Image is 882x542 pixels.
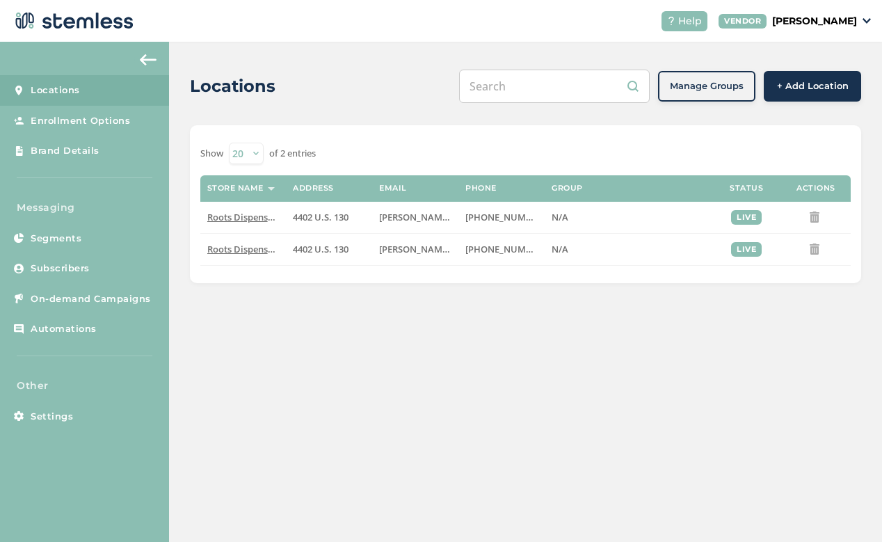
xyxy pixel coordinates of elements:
[207,211,308,223] span: Roots Dispensary - Med
[293,244,365,255] label: 4402 U.S. 130
[379,184,407,193] label: Email
[772,14,857,29] p: [PERSON_NAME]
[764,71,861,102] button: + Add Location
[31,322,97,336] span: Automations
[31,292,151,306] span: On-demand Campaigns
[293,211,348,223] span: 4402 U.S. 130
[465,211,545,223] span: [PHONE_NUMBER]
[777,79,849,93] span: + Add Location
[190,74,275,99] h2: Locations
[200,147,223,161] label: Show
[31,114,130,128] span: Enrollment Options
[379,243,602,255] span: [PERSON_NAME][EMAIL_ADDRESS][DOMAIN_NAME]
[31,232,81,246] span: Segments
[269,147,316,161] label: of 2 entries
[11,7,134,35] img: logo-dark-0685b13c.svg
[552,244,705,255] label: N/A
[293,184,334,193] label: Address
[207,212,280,223] label: Roots Dispensary - Med
[781,175,851,202] th: Actions
[459,70,650,103] input: Search
[863,18,871,24] img: icon_down-arrow-small-66adaf34.svg
[379,244,451,255] label: philip@rootsnj.com
[207,244,280,255] label: Roots Dispensary - Rec
[730,184,763,193] label: Status
[465,184,497,193] label: Phone
[268,187,275,191] img: icon-sort-1e1d7615.svg
[719,14,767,29] div: VENDOR
[465,244,538,255] label: (856) 649-8416
[379,212,451,223] label: philip@rootsnj.com
[31,144,99,158] span: Brand Details
[207,243,304,255] span: Roots Dispensary - Rec
[552,184,583,193] label: Group
[678,14,702,29] span: Help
[552,212,705,223] label: N/A
[670,79,744,93] span: Manage Groups
[465,243,545,255] span: [PHONE_NUMBER]
[293,212,365,223] label: 4402 U.S. 130
[31,262,90,276] span: Subscribers
[31,410,73,424] span: Settings
[658,71,755,102] button: Manage Groups
[731,210,762,225] div: live
[667,17,675,25] img: icon-help-white-03924b79.svg
[293,243,348,255] span: 4402 U.S. 130
[207,184,264,193] label: Store name
[140,54,157,65] img: icon-arrow-back-accent-c549486e.svg
[731,242,762,257] div: live
[465,212,538,223] label: (856) 649-8416
[379,211,602,223] span: [PERSON_NAME][EMAIL_ADDRESS][DOMAIN_NAME]
[31,83,80,97] span: Locations
[812,475,882,542] iframe: Chat Widget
